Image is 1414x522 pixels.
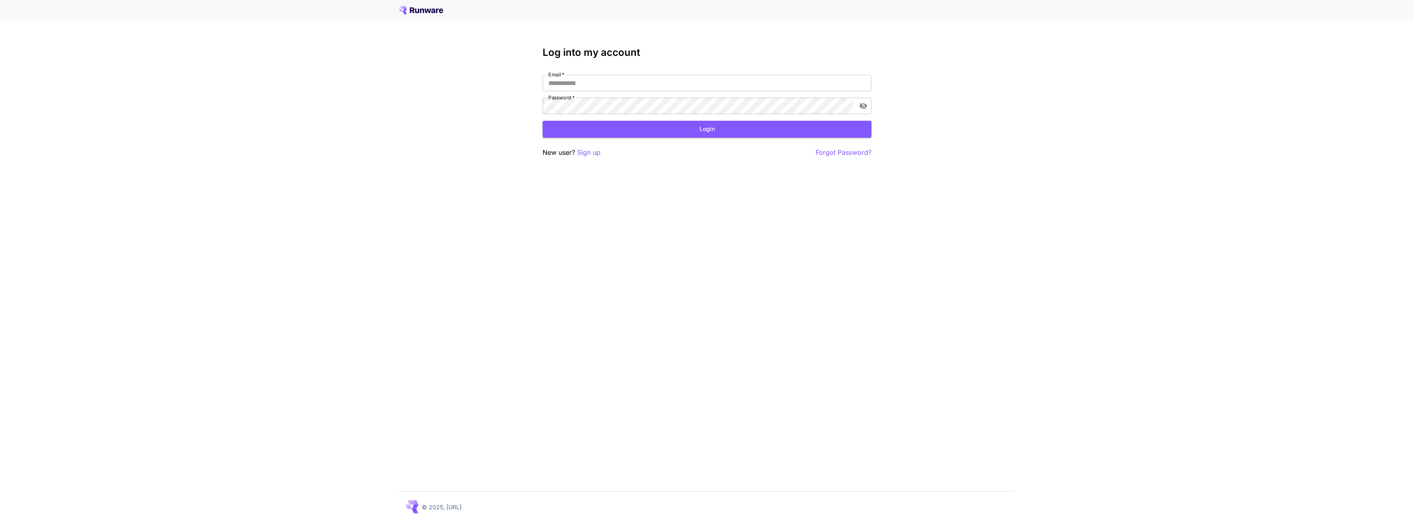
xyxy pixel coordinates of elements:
p: © 2025, [URL] [422,503,462,511]
label: Email [548,71,564,78]
h3: Log into my account [543,47,871,58]
p: New user? [543,147,601,158]
button: Sign up [577,147,601,158]
button: Login [543,121,871,138]
label: Password [548,94,575,101]
button: toggle password visibility [856,99,871,113]
button: Forgot Password? [816,147,871,158]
